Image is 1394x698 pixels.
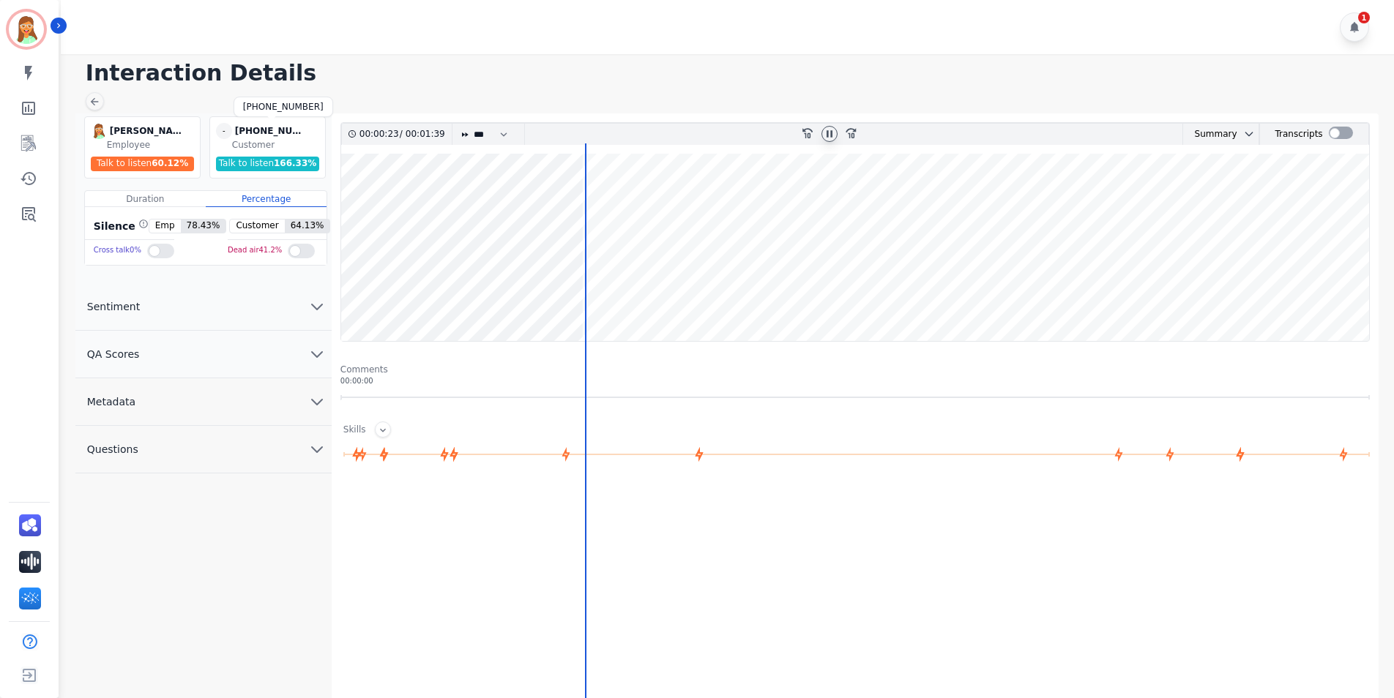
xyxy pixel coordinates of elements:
[91,157,195,171] div: Talk to listen
[274,158,316,168] span: 166.33 %
[75,378,332,426] button: Metadata chevron down
[1243,128,1255,140] svg: chevron down
[75,442,150,457] span: Questions
[75,283,332,331] button: Sentiment chevron down
[285,219,330,233] span: 64.13 %
[91,219,149,233] div: Silence
[216,123,232,139] span: -
[75,426,332,473] button: Questions chevron down
[86,60,1379,86] h1: Interaction Details
[110,123,183,139] div: [PERSON_NAME]
[1358,12,1370,23] div: 1
[228,240,282,261] div: Dead air 41.2 %
[75,394,147,409] span: Metadata
[206,191,327,207] div: Percentage
[75,347,152,361] span: QA Scores
[1275,124,1322,145] div: Transcripts
[308,298,326,315] svg: chevron down
[340,375,1370,386] div: 00:00:00
[308,440,326,458] svg: chevron down
[85,191,206,207] div: Duration
[230,219,284,233] span: Customer
[403,124,443,145] div: 00:01:39
[359,124,400,145] div: 00:00:23
[94,240,141,261] div: Cross talk 0 %
[75,331,332,378] button: QA Scores chevron down
[1237,128,1255,140] button: chevron down
[152,158,188,168] span: 60.12 %
[149,219,181,233] span: Emp
[359,124,449,145] div: /
[308,345,326,363] svg: chevron down
[308,393,326,410] svg: chevron down
[243,101,324,113] div: [PHONE_NUMBER]
[1183,124,1237,145] div: Summary
[340,364,1370,375] div: Comments
[232,139,322,151] div: Customer
[75,299,152,314] span: Sentiment
[181,219,226,233] span: 78.43 %
[216,157,320,171] div: Talk to listen
[9,12,44,47] img: Bordered avatar
[343,424,366,438] div: Skills
[107,139,197,151] div: Employee
[235,123,308,139] div: [PHONE_NUMBER]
